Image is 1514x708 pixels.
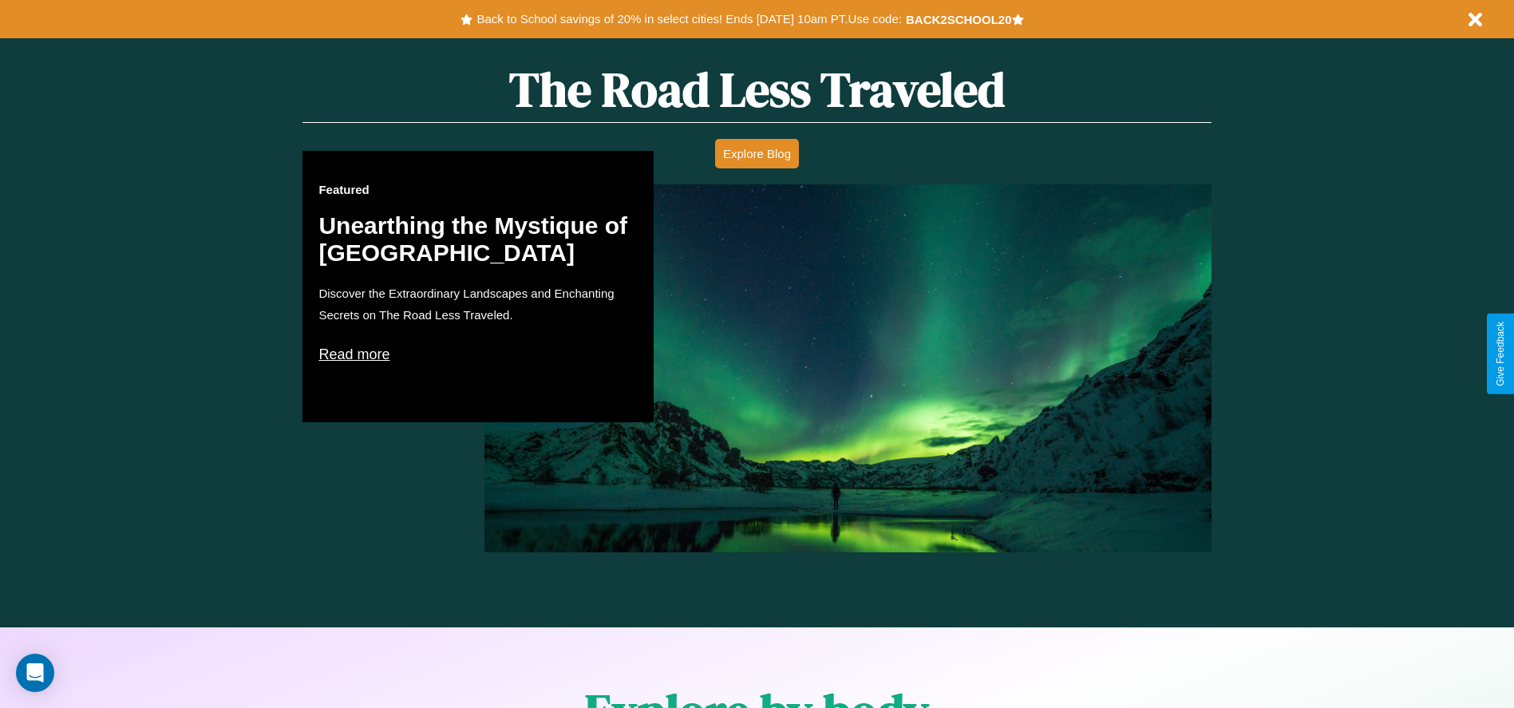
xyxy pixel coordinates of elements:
button: Back to School savings of 20% in select cities! Ends [DATE] 10am PT.Use code: [472,8,905,30]
div: Give Feedback [1495,322,1506,386]
button: Explore Blog [715,139,799,168]
h1: The Road Less Traveled [302,57,1211,123]
p: Read more [318,342,638,367]
p: Discover the Extraordinary Landscapes and Enchanting Secrets on The Road Less Traveled. [318,283,638,326]
b: BACK2SCHOOL20 [906,13,1012,26]
h2: Unearthing the Mystique of [GEOGRAPHIC_DATA] [318,212,638,267]
h3: Featured [318,183,638,196]
div: Open Intercom Messenger [16,654,54,692]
